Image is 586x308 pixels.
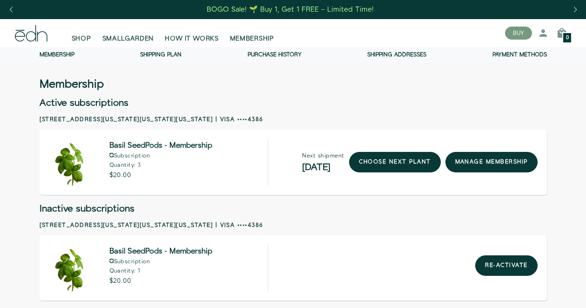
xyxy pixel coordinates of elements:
[40,80,104,89] h3: Membership
[40,116,547,124] h2: [STREET_ADDRESS][US_STATE][US_STATE][US_STATE] | Visa ••••4386
[109,153,212,159] p: Subscription
[72,34,91,43] span: SHOP
[109,268,212,274] p: Quantity: 1
[505,27,532,40] button: BUY
[302,153,344,159] p: Next shipment
[40,221,547,230] h2: [STREET_ADDRESS][US_STATE][US_STATE][US_STATE] | Visa ••••4386
[566,35,569,41] span: 0
[109,143,212,149] span: Basil SeedPods - Membership
[159,23,224,43] a: HOW IT WORKS
[109,278,212,284] p: $20.00
[302,163,344,172] h2: [DATE]
[230,34,274,43] span: MEMBERSHIP
[367,51,426,59] a: Shipping addresses
[207,5,374,14] div: BOGO Sale! 🌱 Buy 1, Get 1 FREE – Limited Time!
[109,163,212,168] p: Quantity: 3
[349,152,441,172] a: choose next plant
[49,139,95,185] img: Basil SeedPods - Membership
[492,51,547,59] a: Payment methods
[445,152,538,172] a: manage membership
[40,51,74,59] a: Membership
[49,245,95,291] img: Basil SeedPods - Membership
[109,259,212,265] p: Subscription
[97,23,160,43] a: SMALLGARDEN
[206,2,375,17] a: BOGO Sale! 🌱 Buy 1, Get 1 FREE – Limited Time!
[109,172,212,178] p: $20.00
[475,255,537,276] button: Re-activate
[40,98,547,108] h2: Active subscriptions
[109,248,212,255] span: Basil SeedPods - Membership
[102,34,154,43] span: SMALLGARDEN
[224,23,280,43] a: MEMBERSHIP
[40,204,547,213] h2: Inactive subscriptions
[248,51,302,59] a: Purchase history
[165,34,218,43] span: HOW IT WORKS
[66,23,97,43] a: SHOP
[140,51,182,59] a: Shipping Plan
